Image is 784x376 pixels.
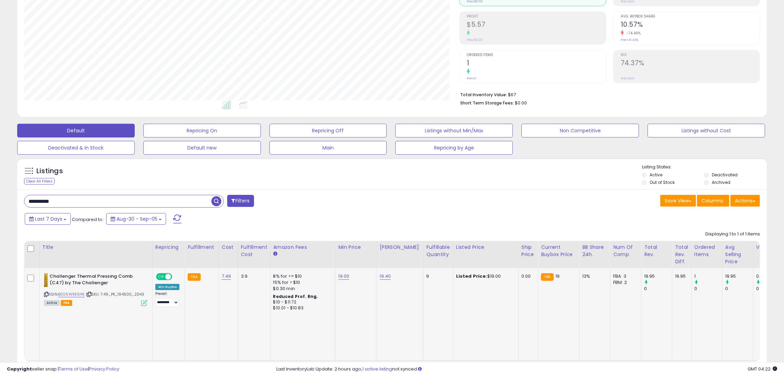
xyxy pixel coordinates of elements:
button: Save View [660,195,696,207]
div: 9 [427,273,448,279]
span: | SKU: 7.49_PK_194500_2043 [86,291,144,297]
div: $10 - $11.72 [273,299,330,305]
b: Listed Price: [456,273,487,279]
b: Short Term Storage Fees: [460,100,514,106]
span: ROI [621,53,760,57]
div: Num of Comp. [613,244,638,258]
a: 7.49 [222,273,231,280]
button: Default new [143,141,261,155]
div: Fulfillment [188,244,216,251]
small: Prev: 41.43% [621,38,638,42]
button: Repricing by Age [395,141,513,155]
button: Repricing Off [269,124,387,137]
div: FBA: 3 [613,273,636,279]
label: Active [650,172,662,178]
strong: Copyright [7,366,32,372]
span: 19 [555,273,560,279]
small: -74.49% [624,31,641,36]
h5: Listings [36,166,63,176]
span: $0.00 [515,100,527,106]
div: FBM: 2 [613,279,636,286]
p: Listing States: [642,164,767,170]
div: Last InventoryLab Update: 2 hours ago, not synced. [276,366,777,373]
small: Prev: 0 [467,76,476,80]
label: Out of Stock [650,179,675,185]
label: Deactivated [712,172,738,178]
div: 0 [644,286,672,292]
a: 19.00 [339,273,350,280]
div: Fulfillment Cost [241,244,267,258]
button: Listings without Min/Max [395,124,513,137]
span: 2025-09-13 04:22 GMT [748,366,777,372]
span: FBA [61,300,73,306]
small: FBA [188,273,200,281]
span: Aug-30 - Sep-05 [117,215,157,222]
a: 1 active listing [362,366,392,372]
div: Current Buybox Price [541,244,576,258]
span: Last 7 Days [35,215,62,222]
span: Profit [467,15,606,19]
h2: $5.57 [467,21,606,30]
button: Columns [697,195,729,207]
a: B006WRE646 [58,291,85,297]
div: Title [42,244,150,251]
div: 3.9 [241,273,265,279]
span: OFF [171,274,182,280]
span: ON [157,274,165,280]
div: BB Share 24h. [582,244,607,258]
small: Prev: N/A [621,76,634,80]
div: Cost [222,244,235,251]
button: Repricing On [143,124,261,137]
div: Clear All Filters [24,178,55,185]
span: All listings currently available for purchase on Amazon [44,300,60,306]
span: Ordered Items [467,53,606,57]
a: Terms of Use [59,366,88,372]
h2: 1 [467,59,606,68]
div: Fulfillable Quantity [427,244,450,258]
div: Total Rev. [644,244,669,258]
b: Reduced Prof. Rng. [273,294,318,299]
span: Avg. Buybox Share [621,15,760,19]
div: 0 [694,286,722,292]
button: Aug-30 - Sep-05 [106,213,166,225]
div: 19.95 [644,273,672,279]
button: Non Competitive [521,124,639,137]
small: FBA [541,273,554,281]
div: 0.14 [756,273,784,279]
button: Actions [730,195,760,207]
div: $19.00 [456,273,513,279]
span: Columns [702,197,723,204]
div: Ship Price [521,244,535,258]
button: Filters [227,195,254,207]
div: [PERSON_NAME] [380,244,421,251]
div: Preset: [155,291,180,307]
div: Velocity [756,244,781,251]
b: Total Inventory Value: [460,92,507,98]
div: 8% for <= $10 [273,273,330,279]
button: Last 7 Days [25,213,71,225]
div: Repricing [155,244,182,251]
div: $10.01 - $10.83 [273,305,330,311]
div: Displaying 1 to 1 of 1 items [705,231,760,237]
div: Win BuyBox [155,284,180,290]
div: 1 [694,273,722,279]
li: $67 [460,90,755,98]
small: Prev: $0.00 [467,38,483,42]
span: Compared to: [72,216,103,223]
button: Main [269,141,387,155]
div: Min Price [339,244,374,251]
div: Ordered Items [694,244,719,258]
div: Avg Selling Price [725,244,750,265]
div: 13% [582,273,605,279]
div: 19.95 [675,273,686,279]
div: seller snap | | [7,366,119,373]
h2: 10.57% [621,21,760,30]
label: Archived [712,179,730,185]
div: 19.95 [725,273,753,279]
button: Listings without Cost [648,124,765,137]
button: Default [17,124,135,137]
div: Listed Price [456,244,516,251]
div: Amazon Fees [273,244,333,251]
button: Deactivated & In Stock [17,141,135,155]
div: 0 [756,286,784,292]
